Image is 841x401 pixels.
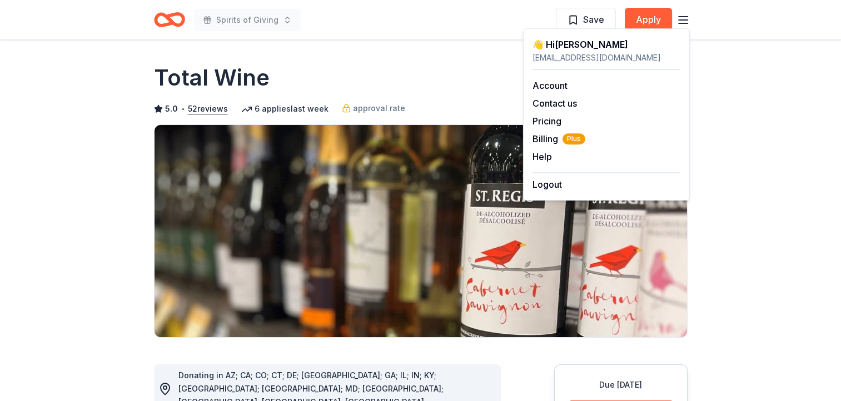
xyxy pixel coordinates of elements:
[216,13,278,27] span: Spirits of Giving
[194,9,301,31] button: Spirits of Giving
[533,132,585,146] span: Billing
[155,125,687,337] img: Image for Total Wine
[188,102,228,116] button: 52reviews
[181,104,185,113] span: •
[533,116,561,127] a: Pricing
[583,12,604,27] span: Save
[533,178,562,191] button: Logout
[533,51,680,64] div: [EMAIL_ADDRESS][DOMAIN_NAME]
[353,102,405,115] span: approval rate
[556,8,616,32] button: Save
[165,102,178,116] span: 5.0
[533,80,568,91] a: Account
[563,133,585,144] span: Plus
[241,102,329,116] div: 6 applies last week
[154,7,185,33] a: Home
[533,38,680,51] div: 👋 Hi [PERSON_NAME]
[568,378,674,392] div: Due [DATE]
[533,132,585,146] button: BillingPlus
[342,102,405,115] a: approval rate
[533,97,577,110] button: Contact us
[625,8,672,32] button: Apply
[533,150,552,163] button: Help
[154,62,270,93] h1: Total Wine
